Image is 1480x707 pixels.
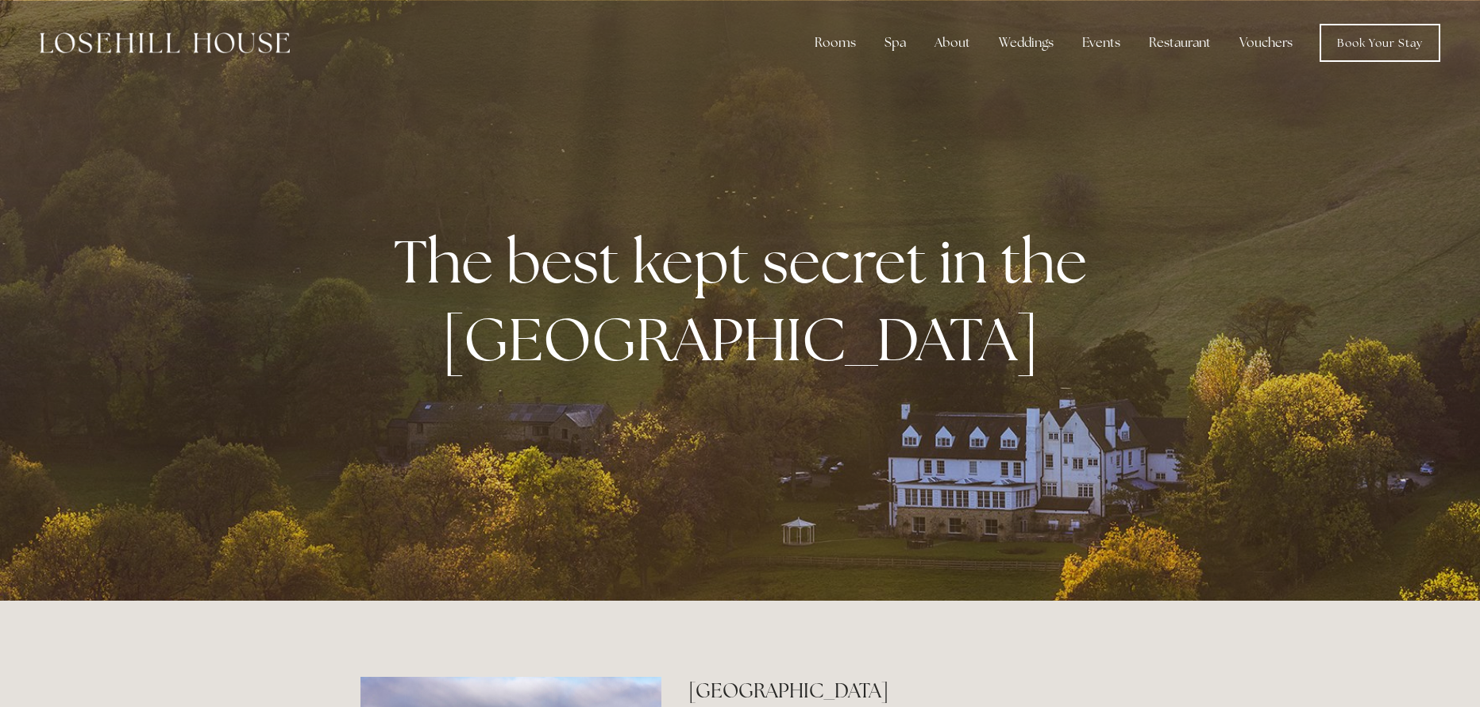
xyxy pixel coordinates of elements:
[1070,27,1133,59] div: Events
[40,33,290,53] img: Losehill House
[872,27,919,59] div: Spa
[688,677,1120,705] h2: [GEOGRAPHIC_DATA]
[1136,27,1224,59] div: Restaurant
[986,27,1066,59] div: Weddings
[922,27,983,59] div: About
[1320,24,1440,62] a: Book Your Stay
[1227,27,1305,59] a: Vouchers
[802,27,869,59] div: Rooms
[394,222,1100,378] strong: The best kept secret in the [GEOGRAPHIC_DATA]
